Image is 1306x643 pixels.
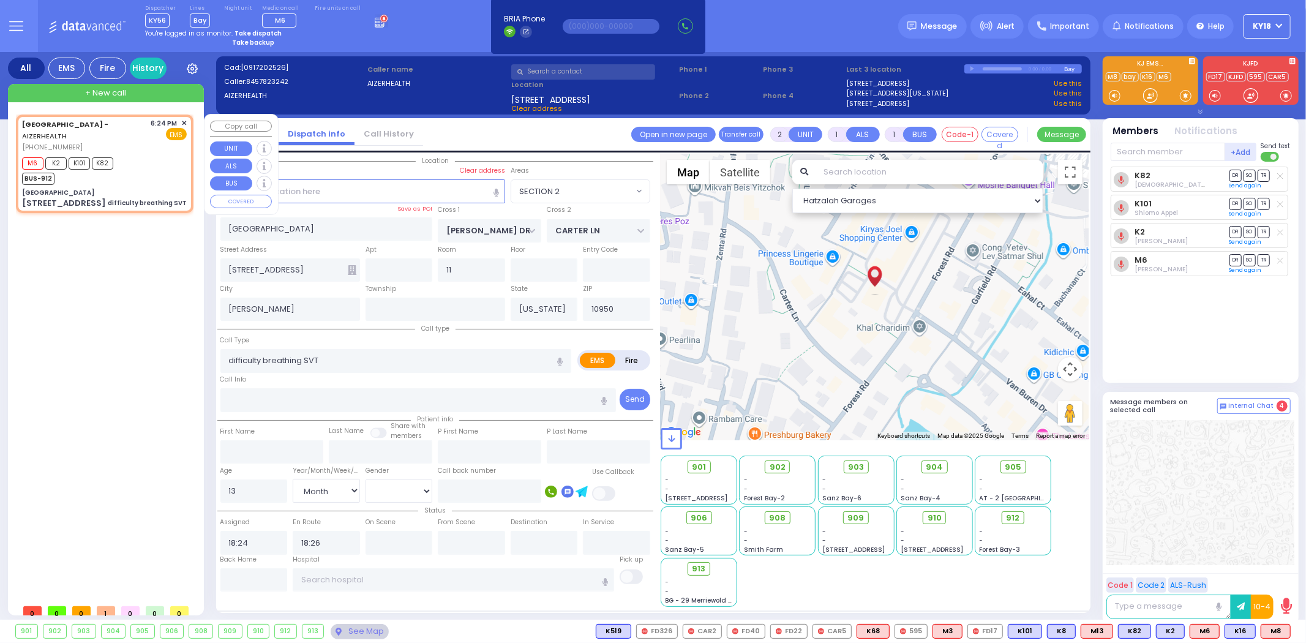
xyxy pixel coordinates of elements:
[438,517,475,527] label: From Scene
[1103,61,1198,69] label: KJ EMS...
[822,475,826,484] span: -
[1135,180,1261,189] span: Shia Grunhut
[220,336,250,345] label: Call Type
[666,577,669,587] span: -
[1247,72,1265,81] a: 595
[1229,238,1262,246] a: Send again
[666,536,669,545] span: -
[108,198,187,208] div: difficulty breathing SVT
[1229,170,1242,181] span: DR
[822,484,826,494] span: -
[973,628,979,634] img: red-radio-icon.svg
[48,18,130,34] img: Logo
[688,628,694,634] img: red-radio-icon.svg
[279,128,355,140] a: Dispatch info
[1175,124,1238,138] button: Notifications
[667,160,710,184] button: Show street map
[1258,198,1270,209] span: TR
[1135,236,1188,246] span: Shmiel Dovid Friedrich
[776,628,782,634] img: red-radio-icon.svg
[980,527,983,536] span: -
[1135,265,1188,274] span: Shloma Zwibel
[293,555,320,565] label: Hospital
[1122,72,1139,81] a: bay
[744,484,748,494] span: -
[763,91,843,101] span: Phone 4
[145,29,233,38] span: You're logged in as monitor.
[1168,577,1208,593] button: ALS-Rush
[1190,624,1220,639] div: ALS KJ
[22,197,106,209] div: [STREET_ADDRESS]
[691,512,707,524] span: 906
[519,186,560,198] span: SECTION 2
[1047,624,1076,639] div: K8
[293,568,614,592] input: Search hospital
[664,424,704,440] img: Google
[220,555,257,565] label: Back Home
[275,625,296,638] div: 912
[980,484,983,494] span: -
[901,536,904,545] span: -
[583,517,614,527] label: In Service
[232,38,274,47] strong: Take backup
[1229,402,1274,410] span: Internal Chat
[679,91,759,101] span: Phone 2
[692,563,706,575] span: 913
[1229,198,1242,209] span: DR
[85,87,126,99] span: + New call
[636,624,678,639] div: FD326
[981,127,1018,142] button: Covered
[847,88,949,99] a: [STREET_ADDRESS][US_STATE]
[847,64,964,75] label: Last 3 location
[816,160,1043,184] input: Search location
[1135,208,1178,217] span: Shlomo Appel
[928,512,942,524] span: 910
[131,625,154,638] div: 905
[1007,512,1020,524] span: 912
[1054,88,1082,99] a: Use this
[683,624,722,639] div: CAR2
[1136,577,1166,593] button: Code 2
[1229,254,1242,266] span: DR
[547,205,571,215] label: Cross 2
[942,127,978,142] button: Code-1
[980,536,983,545] span: -
[1037,127,1086,142] button: Message
[1244,198,1256,209] span: SO
[210,121,272,132] button: Copy call
[1244,170,1256,181] span: SO
[367,78,507,89] label: AIZERHEALTH
[166,128,187,140] span: EMS
[438,205,460,215] label: Cross 1
[620,389,650,410] button: Send
[366,245,377,255] label: Apt
[980,494,1070,503] span: AT - 2 [GEOGRAPHIC_DATA]
[666,484,669,494] span: -
[511,80,675,90] label: Location
[1258,226,1270,238] span: TR
[822,527,826,536] span: -
[92,157,113,170] span: K82
[1261,141,1291,151] span: Send text
[620,555,643,565] label: Pick up
[1054,99,1082,109] a: Use this
[812,624,852,639] div: CAR5
[220,284,233,294] label: City
[744,545,783,554] span: Smith Farm
[210,141,252,156] button: UNIT
[248,625,269,638] div: 910
[366,466,389,476] label: Gender
[1064,64,1082,73] div: Bay
[160,625,184,638] div: 906
[1229,266,1262,274] a: Send again
[822,494,861,503] span: Sanz Bay-6
[220,427,255,437] label: First Name
[857,624,890,639] div: K68
[1008,624,1042,639] div: K101
[504,13,545,24] span: BRIA Phone
[72,606,91,615] span: 0
[48,606,66,615] span: 0
[615,353,649,368] label: Fire
[1106,577,1134,593] button: Code 1
[367,64,507,75] label: Caller name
